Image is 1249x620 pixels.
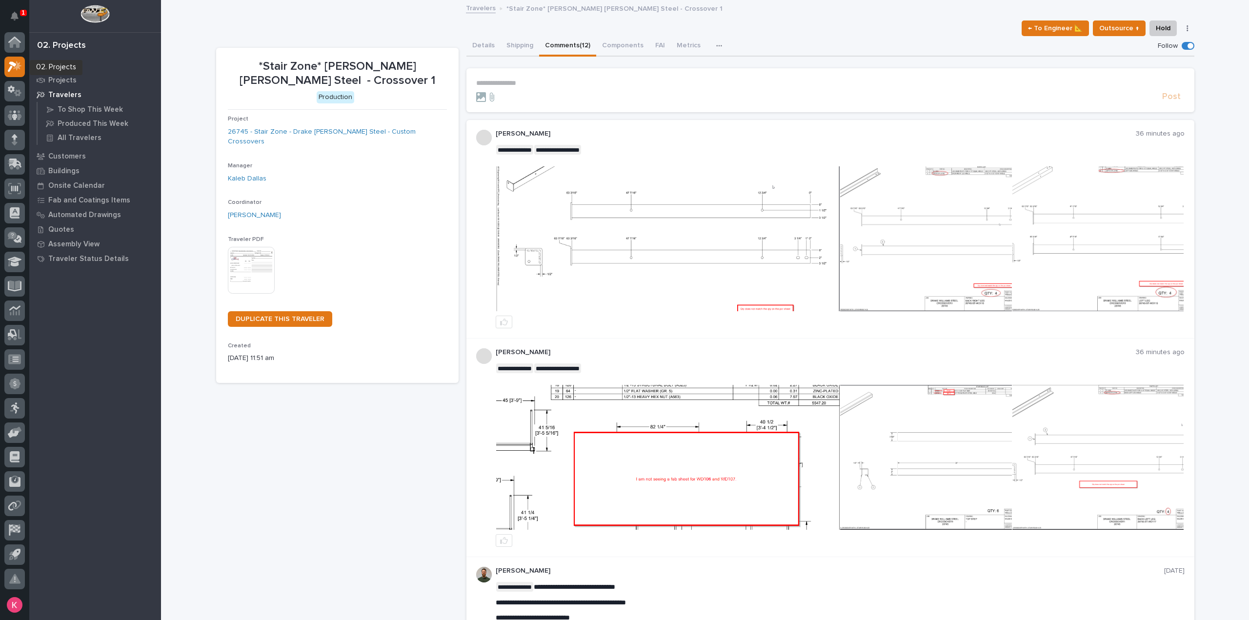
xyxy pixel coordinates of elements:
[48,91,81,100] p: Travelers
[81,5,109,23] img: Workspace Logo
[228,200,262,205] span: Coordinator
[228,311,332,327] a: DUPLICATE THIS TRAVELER
[4,595,25,615] button: users-avatar
[236,316,324,322] span: DUPLICATE THIS TRAVELER
[38,102,161,116] a: To Shop This Week
[476,567,492,582] img: AATXAJw4slNr5ea0WduZQVIpKGhdapBAGQ9xVsOeEvl5=s96-c
[317,91,354,103] div: Production
[1028,22,1083,34] span: ← To Engineer 📐
[1022,20,1089,36] button: ← To Engineer 📐
[48,167,80,176] p: Buildings
[48,181,105,190] p: Onsite Calendar
[29,58,161,73] a: My Work
[29,73,161,87] a: Projects
[228,343,251,349] span: Created
[1164,567,1185,575] p: [DATE]
[466,2,496,13] a: Travelers
[228,127,447,147] a: 26745 - Stair Zone - Drake [PERSON_NAME] Steel - Custom Crossovers
[29,237,161,251] a: Assembly View
[496,316,512,328] button: like this post
[228,237,264,242] span: Traveler PDF
[38,117,161,130] a: Produced This Week
[596,36,649,57] button: Components
[228,116,248,122] span: Project
[1162,91,1181,102] span: Post
[29,87,161,102] a: Travelers
[21,9,25,16] p: 1
[58,105,123,114] p: To Shop This Week
[58,134,101,142] p: All Travelers
[48,196,130,205] p: Fab and Coatings Items
[228,163,252,169] span: Manager
[48,61,78,70] p: My Work
[12,12,25,27] div: Notifications1
[1149,20,1177,36] button: Hold
[29,178,161,193] a: Onsite Calendar
[496,534,512,547] button: like this post
[228,210,281,220] a: [PERSON_NAME]
[29,222,161,237] a: Quotes
[1158,91,1185,102] button: Post
[37,40,86,51] div: 02. Projects
[496,348,1136,357] p: [PERSON_NAME]
[29,207,161,222] a: Automated Drawings
[58,120,128,128] p: Produced This Week
[466,36,501,57] button: Details
[29,193,161,207] a: Fab and Coatings Items
[1158,42,1178,50] p: Follow
[539,36,596,57] button: Comments (12)
[1136,348,1185,357] p: 36 minutes ago
[48,152,86,161] p: Customers
[1136,130,1185,138] p: 36 minutes ago
[228,60,447,88] p: *Stair Zone* [PERSON_NAME] [PERSON_NAME] Steel - Crossover 1
[671,36,706,57] button: Metrics
[1156,22,1170,34] span: Hold
[649,36,671,57] button: FAI
[29,163,161,178] a: Buildings
[506,2,723,13] p: *Stair Zone* [PERSON_NAME] [PERSON_NAME] Steel - Crossover 1
[228,353,447,363] p: [DATE] 11:51 am
[48,76,77,85] p: Projects
[29,149,161,163] a: Customers
[48,255,129,263] p: Traveler Status Details
[48,225,74,234] p: Quotes
[48,211,121,220] p: Automated Drawings
[1093,20,1146,36] button: Outsource ↑
[29,251,161,266] a: Traveler Status Details
[228,174,266,184] a: Kaleb Dallas
[496,130,1136,138] p: [PERSON_NAME]
[4,6,25,26] button: Notifications
[501,36,539,57] button: Shipping
[1099,22,1139,34] span: Outsource ↑
[496,567,1164,575] p: [PERSON_NAME]
[48,240,100,249] p: Assembly View
[38,131,161,144] a: All Travelers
